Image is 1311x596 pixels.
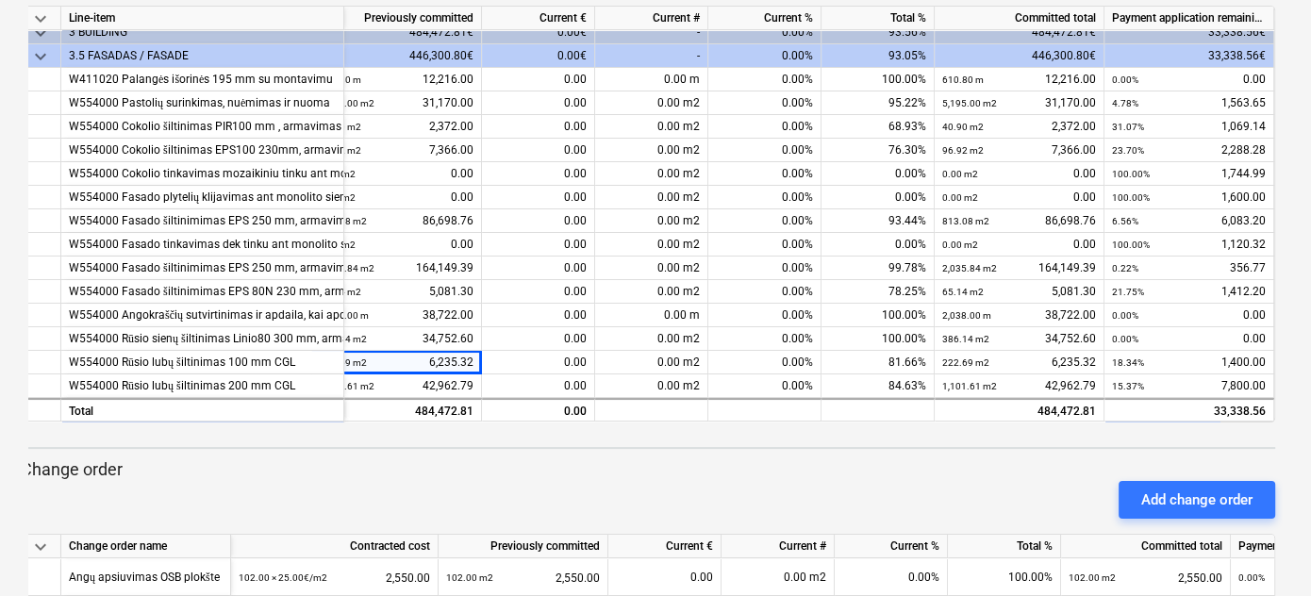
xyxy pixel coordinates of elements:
[821,162,935,186] div: 0.00%
[482,209,595,233] div: 0.00
[439,535,608,558] div: Previously committed
[942,280,1096,304] div: 5,081.30
[1112,186,1266,209] div: 1,600.00
[708,351,821,374] div: 0.00%
[821,233,935,257] div: 0.00%
[69,280,336,304] div: W554000 Fasado šiltinimimas EPS 80N 230 mm, armavimas ir tinkavimas dek tinku. SD-02.1.2
[482,398,595,422] div: 0.00
[29,8,52,30] span: keyboard_arrow_down
[1112,209,1266,233] div: 6,083.20
[69,91,336,115] div: W554000 Pastolių surinkimas, nuėmimas ir nuoma
[1061,535,1231,558] div: Committed total
[69,21,336,44] div: 3 BUILDING
[1112,310,1138,321] small: 0.00%
[1112,216,1138,226] small: 6.56%
[1112,263,1138,273] small: 0.22%
[320,68,473,91] div: 12,216.00
[708,233,821,257] div: 0.00%
[942,162,1096,186] div: 0.00
[708,68,821,91] div: 0.00%
[708,209,821,233] div: 0.00%
[69,139,336,162] div: W554000 Cokolio šiltinimas EPS100 230mm, armavimas ir tinkavimas mozaikiniu tinku SD-02.6
[942,216,989,226] small: 813.08 m2
[821,209,935,233] div: 93.44%
[616,558,713,596] div: 0.00
[1112,280,1266,304] div: 1,412.20
[821,304,935,327] div: 100.00%
[708,186,821,209] div: 0.00%
[595,68,708,91] div: 0.00 m
[1112,334,1138,344] small: 0.00%
[320,98,374,108] small: 5,195.00 m2
[1112,192,1150,203] small: 100.00%
[1112,304,1266,327] div: 0.00
[482,162,595,186] div: 0.00
[482,44,595,68] div: 0.00€
[821,7,935,30] div: Total %
[482,257,595,280] div: 0.00
[942,327,1096,351] div: 34,752.60
[942,122,984,132] small: 40.90 m2
[1069,572,1116,583] small: 102.00 m2
[29,536,52,558] span: keyboard_arrow_down
[942,139,1096,162] div: 7,366.00
[708,327,821,351] div: 0.00%
[1112,374,1266,398] div: 7,800.00
[821,280,935,304] div: 78.25%
[69,44,336,68] div: 3.5 FASADAS / FASADE
[320,374,473,398] div: 42,962.79
[708,44,821,68] div: 0.00%
[1112,115,1266,139] div: 1,069.14
[69,209,336,233] div: W554000 Fasado šiltinimimas EPS 250 mm, armavimas ir klijavimas plytelėmis SD-02.2, SD-02.3, SD-0...
[69,374,336,398] div: W554000 Rūsio lubų šiltinimas 200 mm CGL
[942,374,1096,398] div: 42,962.79
[948,558,1061,596] div: 100.00%
[821,139,935,162] div: 76.30%
[320,186,473,209] div: 0.00
[320,263,374,273] small: 2,035.84 m2
[482,233,595,257] div: 0.00
[1112,400,1266,423] div: 33,338.56
[61,535,231,558] div: Change order name
[446,572,493,583] small: 102.00 m2
[595,304,708,327] div: 0.00 m
[595,7,708,30] div: Current #
[595,44,708,68] div: -
[1112,287,1144,297] small: 21.75%
[708,139,821,162] div: 0.00%
[821,21,935,44] div: 93.56%
[239,572,327,583] small: 102.00 × 25.00€ / m2
[69,115,336,139] div: W554000 Cokolio šiltinimas PIR100 mm , armavimas ir tinkavimas mozaikiniu tinku. COK-02.7.0
[942,304,1096,327] div: 38,722.00
[595,351,708,374] div: 0.00 m2
[320,381,374,391] small: 1,101.61 m2
[482,280,595,304] div: 0.00
[608,535,722,558] div: Current €
[1112,98,1138,108] small: 4.78%
[1112,327,1266,351] div: 0.00
[942,98,997,108] small: 5,195.00 m2
[1238,572,1265,583] small: 0.00%
[320,400,473,423] div: 484,472.81
[821,68,935,91] div: 100.00%
[1112,145,1144,156] small: 23.70%
[942,209,1096,233] div: 86,698.76
[312,21,482,44] div: 484,472.81€
[69,558,220,595] div: Angų apsiuvimas OSB plokšte
[595,139,708,162] div: 0.00 m2
[942,357,989,368] small: 222.69 m2
[482,139,595,162] div: 0.00
[69,162,336,186] div: W554000 Cokolio tinkavimas mozaikiniu tinku ant monolito sienos
[942,381,997,391] small: 1,101.61 m2
[935,44,1104,68] div: 446,300.80€
[595,186,708,209] div: 0.00 m2
[320,280,473,304] div: 5,081.30
[595,233,708,257] div: 0.00 m2
[942,240,978,250] small: 0.00 m2
[1104,21,1274,44] div: 33,338.56€
[21,458,1275,481] p: Change order
[708,374,821,398] div: 0.00%
[942,287,984,297] small: 65.14 m2
[69,233,336,257] div: W554000 Fasado tinkavimas dek tinku ant monolito sienos
[942,192,978,203] small: 0.00 m2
